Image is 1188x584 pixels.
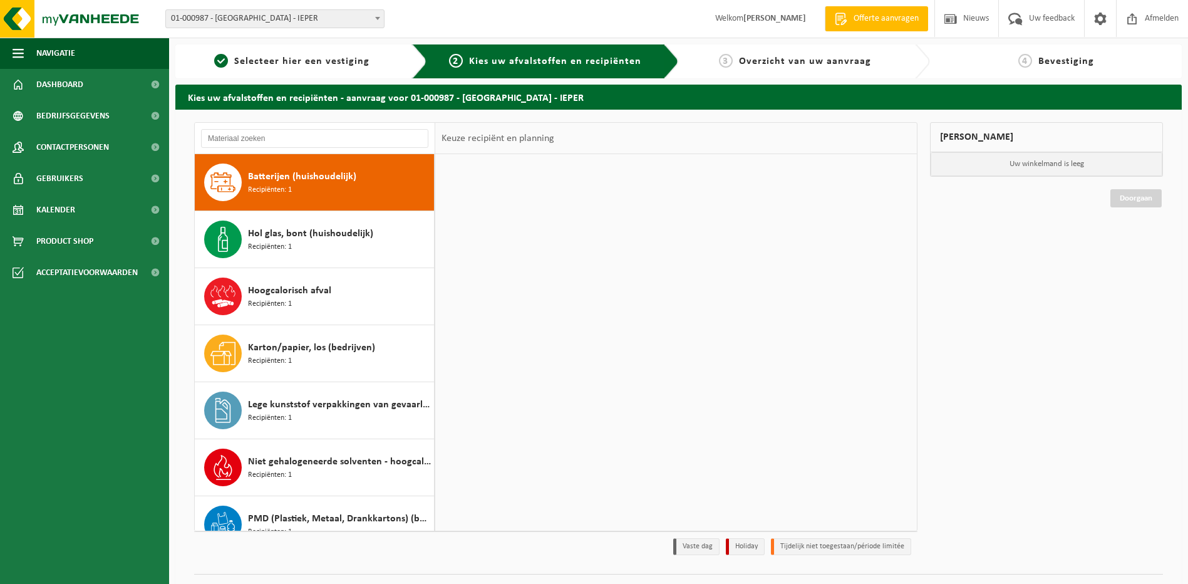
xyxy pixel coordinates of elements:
a: 1Selecteer hier een vestiging [182,54,402,69]
span: Recipiënten: 1 [248,526,292,538]
a: Doorgaan [1110,189,1162,207]
button: Hol glas, bont (huishoudelijk) Recipiënten: 1 [195,211,435,268]
span: PMD (Plastiek, Metaal, Drankkartons) (bedrijven) [248,511,431,526]
button: Hoogcalorisch afval Recipiënten: 1 [195,268,435,325]
button: Batterijen (huishoudelijk) Recipiënten: 1 [195,154,435,211]
span: Dashboard [36,69,83,100]
span: Bedrijfsgegevens [36,100,110,132]
span: 3 [719,54,733,68]
span: Batterijen (huishoudelijk) [248,169,356,184]
span: Acceptatievoorwaarden [36,257,138,288]
h2: Kies uw afvalstoffen en recipiënten - aanvraag voor 01-000987 - [GEOGRAPHIC_DATA] - IEPER [175,85,1182,109]
span: Recipiënten: 1 [248,298,292,310]
span: Recipiënten: 1 [248,469,292,481]
span: Hol glas, bont (huishoudelijk) [248,226,373,241]
span: Recipiënten: 1 [248,241,292,253]
span: 01-000987 - WESTLANDIA VZW - IEPER [166,10,384,28]
div: Keuze recipiënt en planning [435,123,560,154]
div: [PERSON_NAME] [930,122,1163,152]
li: Holiday [726,538,765,555]
a: Offerte aanvragen [825,6,928,31]
span: Karton/papier, los (bedrijven) [248,340,375,355]
li: Vaste dag [673,538,720,555]
button: Niet gehalogeneerde solventen - hoogcalorisch in kleinverpakking Recipiënten: 1 [195,439,435,496]
iframe: chat widget [6,556,209,584]
span: Selecteer hier een vestiging [234,56,369,66]
span: 1 [214,54,228,68]
span: Kies uw afvalstoffen en recipiënten [469,56,641,66]
span: Bevestiging [1038,56,1094,66]
p: Uw winkelmand is leeg [931,152,1162,176]
input: Materiaal zoeken [201,129,428,148]
span: Gebruikers [36,163,83,194]
span: Recipiënten: 1 [248,412,292,424]
span: Product Shop [36,226,93,257]
span: Lege kunststof verpakkingen van gevaarlijke stoffen [248,397,431,412]
span: Hoogcalorisch afval [248,283,331,298]
li: Tijdelijk niet toegestaan/période limitée [771,538,911,555]
span: Offerte aanvragen [850,13,922,25]
span: 4 [1018,54,1032,68]
strong: [PERSON_NAME] [743,14,806,23]
span: Niet gehalogeneerde solventen - hoogcalorisch in kleinverpakking [248,454,431,469]
button: Lege kunststof verpakkingen van gevaarlijke stoffen Recipiënten: 1 [195,382,435,439]
span: 2 [449,54,463,68]
span: Kalender [36,194,75,226]
span: Overzicht van uw aanvraag [739,56,871,66]
button: Karton/papier, los (bedrijven) Recipiënten: 1 [195,325,435,382]
span: Contactpersonen [36,132,109,163]
span: 01-000987 - WESTLANDIA VZW - IEPER [165,9,385,28]
span: Navigatie [36,38,75,69]
span: Recipiënten: 1 [248,184,292,196]
button: PMD (Plastiek, Metaal, Drankkartons) (bedrijven) Recipiënten: 1 [195,496,435,553]
span: Recipiënten: 1 [248,355,292,367]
